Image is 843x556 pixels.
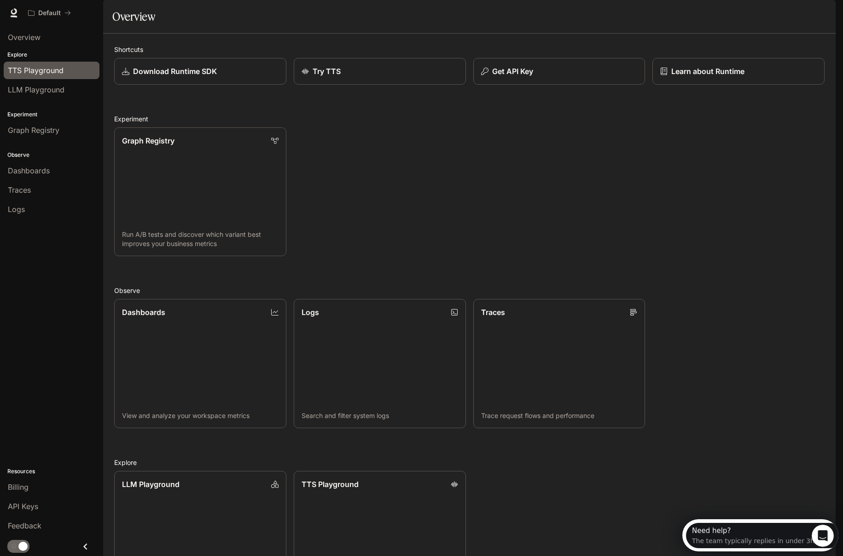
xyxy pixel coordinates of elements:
a: DashboardsView and analyze your workspace metrics [114,299,286,428]
p: LLM Playground [122,479,180,490]
div: Need help? [10,8,132,15]
p: Get API Key [492,66,533,77]
p: Search and filter system logs [302,411,458,420]
p: Learn about Runtime [671,66,744,77]
h2: Shortcuts [114,45,825,54]
h1: Overview [112,7,155,26]
a: TracesTrace request flows and performance [473,299,645,428]
div: The team typically replies in under 3h [10,15,132,25]
iframe: Intercom live chat [812,525,834,547]
p: Default [38,9,61,17]
p: Dashboards [122,307,165,318]
h2: Explore [114,458,825,467]
button: All workspaces [24,4,75,22]
iframe: Intercom live chat discovery launcher [682,519,838,551]
p: Graph Registry [122,135,174,146]
a: Try TTS [294,58,466,85]
p: Run A/B tests and discover which variant best improves your business metrics [122,230,279,248]
a: Graph RegistryRun A/B tests and discover which variant best improves your business metrics [114,127,286,256]
a: Learn about Runtime [652,58,825,85]
p: Try TTS [313,66,341,77]
a: LogsSearch and filter system logs [294,299,466,428]
button: Get API Key [473,58,645,85]
h2: Experiment [114,114,825,124]
p: View and analyze your workspace metrics [122,411,279,420]
h2: Observe [114,286,825,295]
a: Download Runtime SDK [114,58,286,85]
p: TTS Playground [302,479,359,490]
p: Traces [481,307,505,318]
p: Trace request flows and performance [481,411,638,420]
p: Download Runtime SDK [133,66,217,77]
p: Logs [302,307,319,318]
div: Open Intercom Messenger [4,4,159,29]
